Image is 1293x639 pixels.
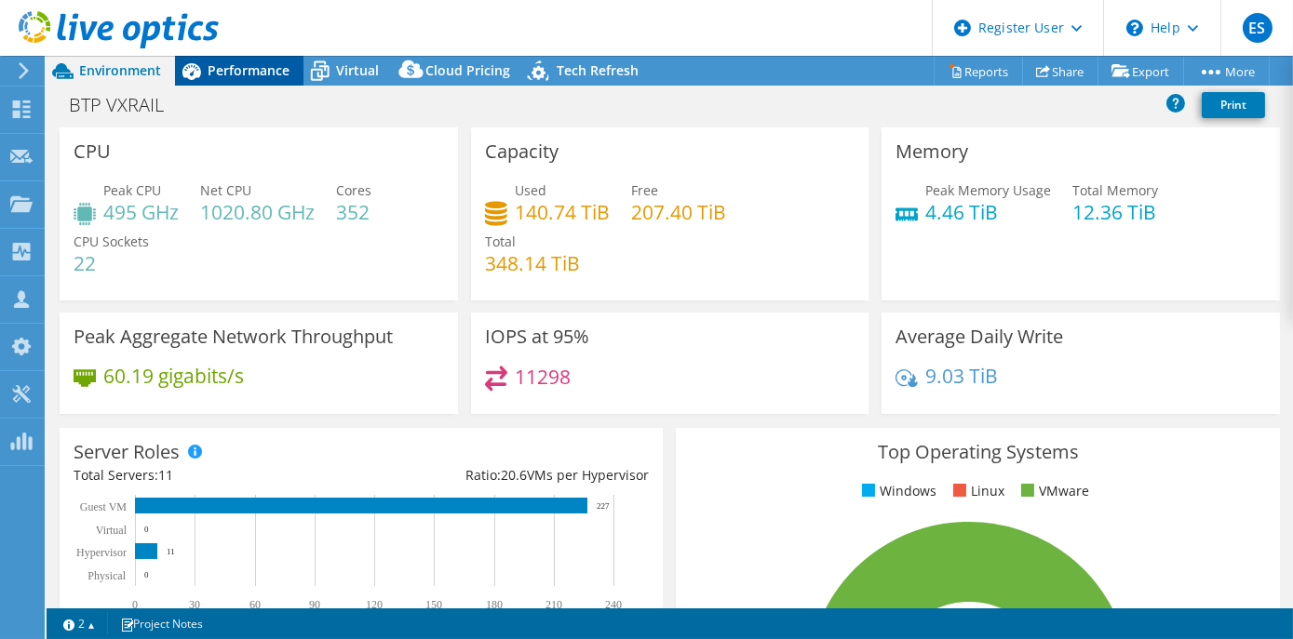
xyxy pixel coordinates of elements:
[485,233,516,250] span: Total
[74,442,180,462] h3: Server Roles
[934,57,1023,86] a: Reports
[144,525,149,534] text: 0
[515,366,571,387] h4: 11298
[557,61,639,79] span: Tech Refresh
[425,598,442,611] text: 150
[200,181,251,199] span: Net CPU
[925,202,1051,222] h4: 4.46 TiB
[336,202,371,222] h4: 352
[76,546,127,559] text: Hypervisor
[103,366,244,386] h4: 60.19 gigabits/s
[485,326,589,347] h3: IOPS at 95%
[485,141,559,162] h3: Capacity
[1022,57,1098,86] a: Share
[158,466,173,484] span: 11
[486,598,503,611] text: 180
[690,442,1265,462] h3: Top Operating Systems
[74,465,361,486] div: Total Servers:
[74,233,149,250] span: CPU Sockets
[74,253,149,273] h4: 22
[74,326,393,347] h3: Peak Aggregate Network Throughput
[74,141,111,162] h3: CPU
[896,141,968,162] h3: Memory
[96,524,128,537] text: Virtual
[1098,57,1184,86] a: Export
[80,500,127,513] text: Guest VM
[249,598,261,611] text: 60
[545,598,562,611] text: 210
[515,181,546,199] span: Used
[1183,57,1270,86] a: More
[949,481,1004,501] li: Linux
[336,61,379,79] span: Virtual
[631,202,726,222] h4: 207.40 TiB
[88,569,126,582] text: Physical
[61,95,193,115] h1: BTP VXRAIL
[208,61,290,79] span: Performance
[132,598,138,611] text: 0
[631,181,658,199] span: Free
[103,181,161,199] span: Peak CPU
[485,253,580,273] h4: 348.14 TiB
[1072,181,1158,199] span: Total Memory
[896,326,1063,347] h3: Average Daily Write
[361,465,649,486] div: Ratio: VMs per Hypervisor
[79,61,161,79] span: Environment
[107,612,216,635] a: Project Notes
[144,570,149,579] text: 0
[515,202,610,222] h4: 140.74 TiB
[200,202,315,222] h4: 1020.80 GHz
[167,547,175,556] text: 11
[857,481,936,501] li: Windows
[425,61,510,79] span: Cloud Pricing
[50,612,108,635] a: 2
[597,501,610,511] text: 227
[366,598,383,611] text: 120
[103,202,179,222] h4: 495 GHz
[925,181,1051,199] span: Peak Memory Usage
[189,598,200,611] text: 30
[1126,20,1143,36] svg: \n
[309,598,320,611] text: 90
[925,366,998,386] h4: 9.03 TiB
[1017,481,1089,501] li: VMware
[1202,92,1265,118] a: Print
[605,598,622,611] text: 240
[1072,202,1158,222] h4: 12.36 TiB
[1243,13,1273,43] span: ES
[336,181,371,199] span: Cores
[501,466,527,484] span: 20.6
